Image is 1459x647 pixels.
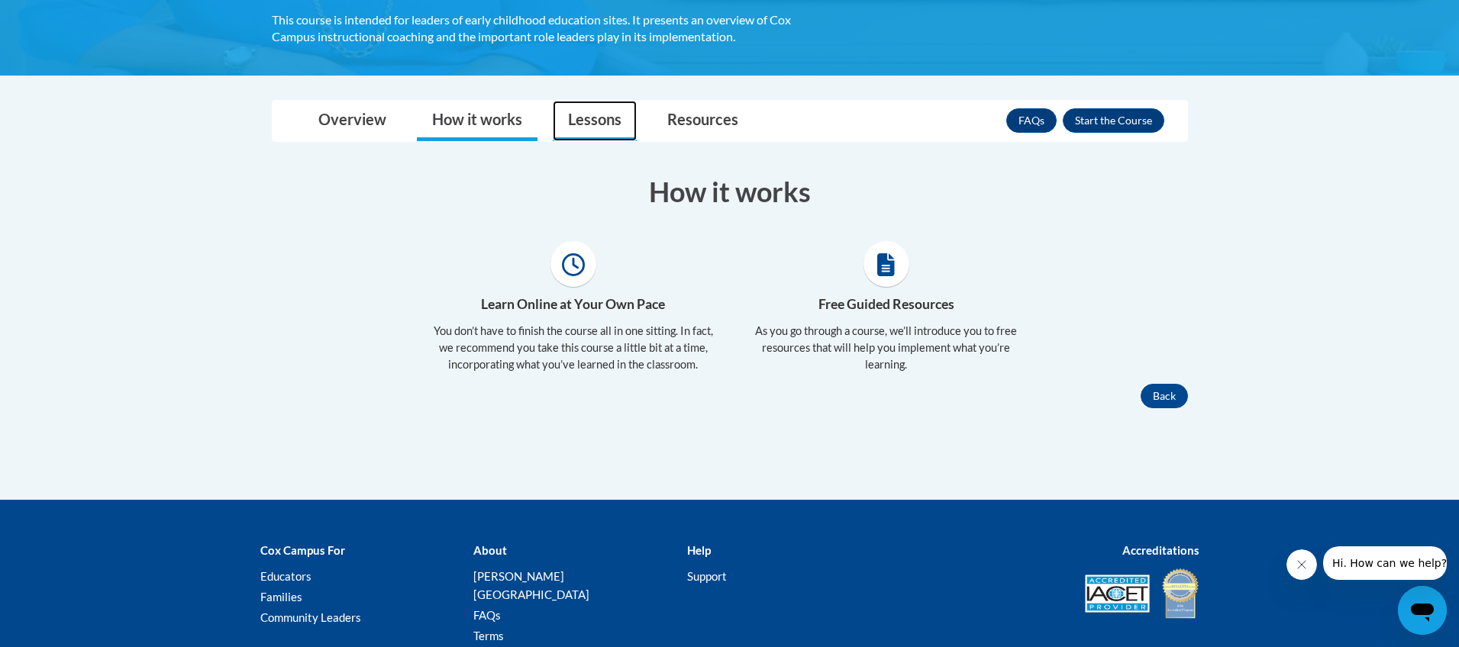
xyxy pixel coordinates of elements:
[1161,567,1199,620] img: IDA® Accredited
[1006,108,1057,133] a: FAQs
[1085,575,1150,613] img: Accredited IACET® Provider
[473,608,501,622] a: FAQs
[741,323,1031,373] p: As you go through a course, we’ll introduce you to free resources that will help you implement wh...
[687,543,711,557] b: Help
[260,590,302,604] a: Families
[303,101,402,141] a: Overview
[272,172,1188,211] h3: How it works
[1323,546,1447,580] iframe: Message from company
[417,101,537,141] a: How it works
[260,610,361,624] a: Community Leaders
[687,569,727,583] a: Support
[473,543,507,557] b: About
[553,101,637,141] a: Lessons
[260,543,345,557] b: Cox Campus For
[1141,384,1188,408] button: Back
[428,295,718,314] h4: Learn Online at Your Own Pace
[1122,543,1199,557] b: Accreditations
[272,11,799,45] div: This course is intended for leaders of early childhood education sites. It presents an overview o...
[652,101,754,141] a: Resources
[741,295,1031,314] h4: Free Guided Resources
[1398,586,1447,635] iframe: Button to launch messaging window
[473,569,589,601] a: [PERSON_NAME][GEOGRAPHIC_DATA]
[1286,549,1317,580] iframe: Close message
[428,323,718,373] p: You don’t have to finish the course all in one sitting. In fact, we recommend you take this cours...
[473,629,504,642] a: Terms
[1063,108,1164,133] button: Enroll
[260,569,311,583] a: Educators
